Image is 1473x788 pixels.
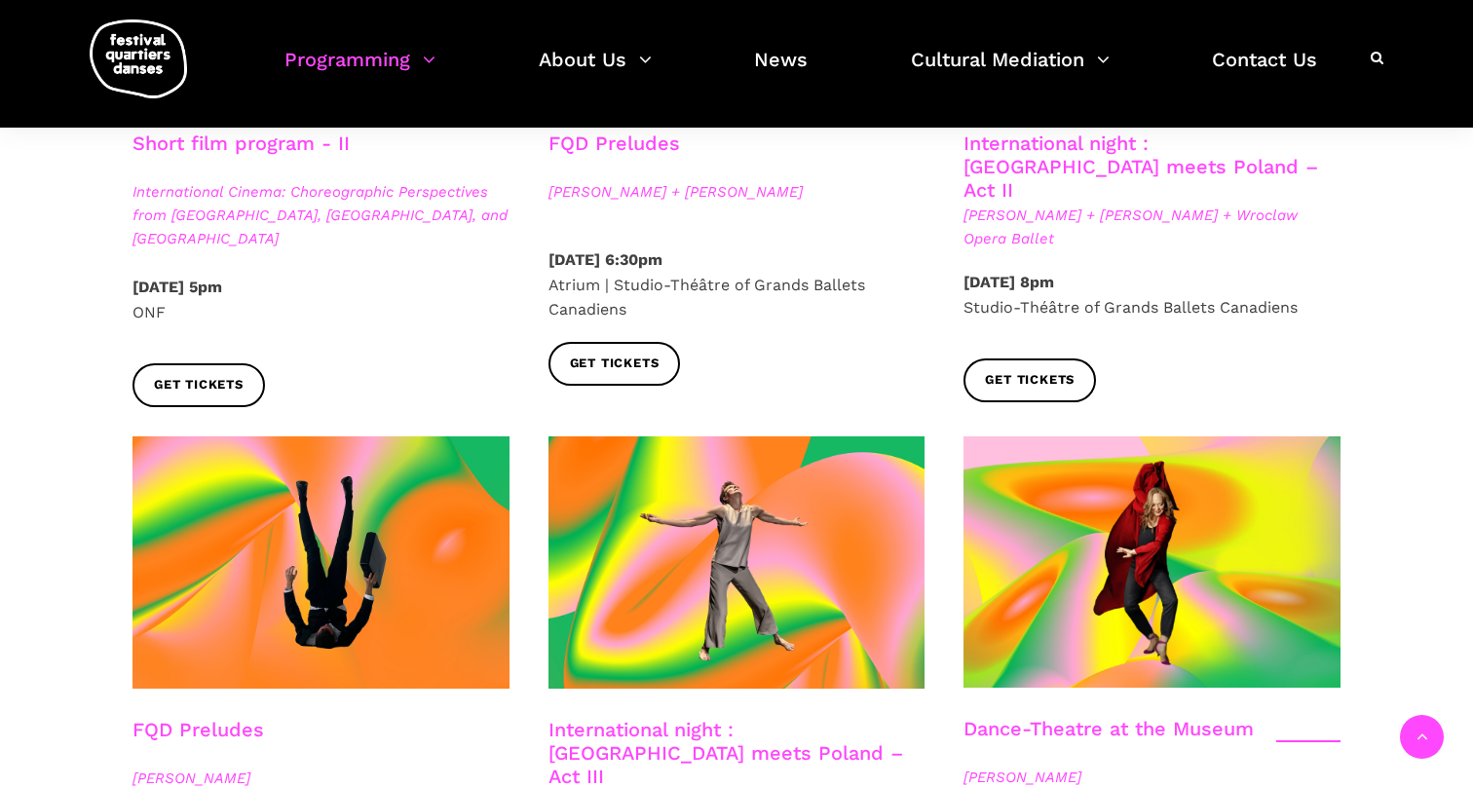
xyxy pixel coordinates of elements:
[911,43,1110,100] a: Cultural Mediation
[132,275,510,324] p: ONF
[963,273,1054,291] strong: [DATE] 8pm
[539,43,652,100] a: About Us
[548,247,925,322] p: Atrium | Studio-Théâtre of Grands Ballets Canadiens
[90,19,187,98] img: logo-fqd-med
[548,180,925,204] span: [PERSON_NAME] + [PERSON_NAME]
[548,131,680,155] a: FQD Preludes
[963,358,1096,402] a: Get tickets
[963,270,1341,319] p: Studio-Théâtre of Grands Ballets Canadiens
[963,204,1341,250] span: [PERSON_NAME] + [PERSON_NAME] + Wroclaw Opera Ballet
[754,43,808,100] a: News
[548,718,903,788] a: International night : [GEOGRAPHIC_DATA] meets Poland – Act III
[132,180,510,250] span: International Cinema: Choreographic Perspectives from [GEOGRAPHIC_DATA], [GEOGRAPHIC_DATA], and [...
[154,375,244,395] span: Get tickets
[570,354,660,374] span: Get tickets
[132,718,264,741] a: FQD Preludes
[963,131,1318,202] a: International night : [GEOGRAPHIC_DATA] meets Poland – Act II
[132,131,350,180] h3: Short film program - II
[132,278,222,296] strong: [DATE] 5pm
[132,363,265,407] a: Get tickets
[548,250,662,269] strong: [DATE] 6:30pm
[548,342,681,386] a: Get tickets
[985,370,1075,391] span: Get tickets
[963,717,1254,740] a: Dance-Theatre at the Museum
[1212,43,1317,100] a: Contact Us
[284,43,435,100] a: Programming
